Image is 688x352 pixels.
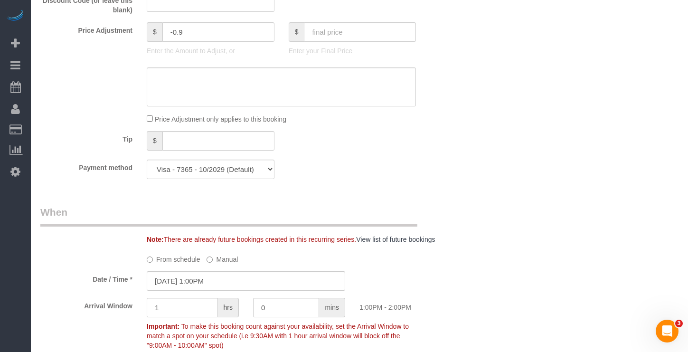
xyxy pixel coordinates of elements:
div: There are already future bookings created in this recurring series. [140,235,459,244]
a: View list of future bookings [356,236,435,243]
span: 3 [675,320,683,327]
strong: Important: [147,323,179,330]
div: 1:00PM - 2:00PM [352,298,459,312]
span: $ [147,22,162,42]
input: final price [304,22,416,42]
span: To make this booking count against your availability, set the Arrival Window to match a spot on y... [147,323,409,349]
label: Price Adjustment [33,22,140,35]
span: Price Adjustment only applies to this booking [155,115,286,123]
label: From schedule [147,251,200,264]
img: Automaid Logo [6,10,25,23]
p: Enter your Final Price [289,46,416,56]
span: $ [147,131,162,151]
p: Enter the Amount to Adjust, or [147,46,274,56]
label: Manual [207,251,238,264]
legend: When [40,205,417,227]
input: MM/DD/YYYY HH:MM [147,271,345,291]
span: $ [289,22,304,42]
label: Date / Time * [33,271,140,284]
strong: Note: [147,236,164,243]
label: Tip [33,131,140,144]
label: Arrival Window [33,298,140,311]
span: hrs [218,298,239,317]
input: Manual [207,257,213,263]
label: Payment method [33,160,140,172]
iframe: Intercom live chat [656,320,679,342]
input: From schedule [147,257,153,263]
span: mins [319,298,345,317]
